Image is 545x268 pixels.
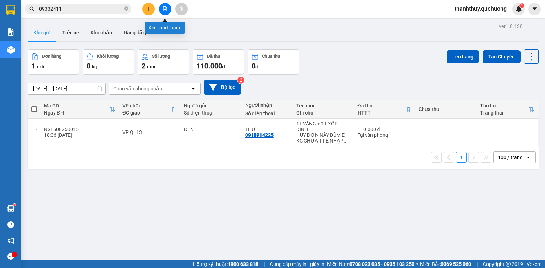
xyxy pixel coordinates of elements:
span: Miền Bắc [420,260,471,268]
strong: 0369 525 060 [441,261,471,267]
div: THƯ [245,127,289,132]
div: VP nhận [122,103,171,108]
th: Toggle SortBy [119,100,180,119]
div: HỦY ĐƠN NÀY DÙM E KC CHƯA TT E NHẬP LỘN [296,132,351,144]
sup: 2 [237,77,244,84]
button: Kho gửi [28,24,56,41]
span: 2 [142,62,145,70]
div: 110.000 đ [358,127,412,132]
div: Chưa thu [262,54,280,59]
button: Chưa thu0đ [248,49,299,75]
span: search [29,6,34,11]
button: Khối lượng0kg [83,49,134,75]
div: Thu hộ [480,103,529,108]
button: Lên hàng [447,50,479,63]
div: ver 1.8.138 [499,22,523,30]
button: Bộ lọc [204,80,241,95]
button: Trên xe [56,24,85,41]
span: aim [179,6,184,11]
div: 1T VÀNG + 1T XỐP DÍNH [296,121,351,132]
span: 110.000 [197,62,222,70]
span: Miền Nam [327,260,414,268]
div: Số điện thoại [184,110,238,116]
img: solution-icon [7,28,15,36]
span: Cung cấp máy in - giấy in: [270,260,325,268]
span: đ [222,64,225,69]
div: Đơn hàng [42,54,61,59]
span: 1 [32,62,35,70]
th: Toggle SortBy [40,100,119,119]
span: plus [146,6,151,11]
th: Toggle SortBy [477,100,538,119]
div: Đã thu [358,103,406,108]
span: ⚪️ [416,263,418,266]
div: Mã GD [44,103,110,108]
button: Đã thu110.000đ [193,49,244,75]
div: Đã thu [207,54,220,59]
div: ĐC giao [122,110,171,116]
span: caret-down [532,6,538,12]
span: copyright [506,262,511,267]
span: 1 [521,3,523,8]
span: message [7,253,14,260]
th: Toggle SortBy [354,100,415,119]
button: plus [142,3,155,15]
button: file-add [159,3,171,15]
img: logo-vxr [6,5,15,15]
div: Ngày ĐH [44,110,110,116]
button: Tạo Chuyến [483,50,521,63]
input: Tìm tên, số ĐT hoặc mã đơn [39,5,123,13]
svg: open [525,155,531,160]
div: 100 / trang [498,154,523,161]
sup: 1 [13,204,16,206]
span: đơn [37,64,46,69]
div: NS1508250015 [44,127,115,132]
svg: open [191,86,196,91]
span: 0 [87,62,90,70]
div: 18:36 [DATE] [44,132,115,138]
div: Người nhận [245,102,289,108]
div: 0918914225 [245,132,274,138]
span: close-circle [124,6,128,12]
div: Trạng thái [480,110,529,116]
div: Xem phơi hàng [145,22,185,34]
button: Số lượng2món [138,49,189,75]
img: warehouse-icon [7,205,15,212]
div: Chưa thu [419,106,473,112]
button: 1 [456,152,467,163]
strong: 0708 023 035 - 0935 103 250 [349,261,414,267]
strong: 1900 633 818 [228,261,258,267]
div: HTTT [358,110,406,116]
span: ... [343,138,348,144]
span: | [264,260,265,268]
button: aim [175,3,188,15]
span: đ [255,64,258,69]
span: question-circle [7,221,14,228]
sup: 1 [519,3,524,8]
span: close-circle [124,6,128,11]
div: VP QL13 [122,129,177,135]
div: Khối lượng [97,54,119,59]
div: Tại văn phòng [358,132,412,138]
img: icon-new-feature [516,6,522,12]
div: Số điện thoại [245,111,289,116]
div: Ghi chú [296,110,351,116]
button: Đơn hàng1đơn [28,49,79,75]
span: món [147,64,157,69]
div: ĐEN [184,127,238,132]
span: 0 [252,62,255,70]
span: Hỗ trợ kỹ thuật: [193,260,258,268]
span: notification [7,237,14,244]
div: Người gửi [184,103,238,108]
button: caret-down [528,3,541,15]
span: thanhthuy.quehuong [449,4,512,13]
button: Kho nhận [85,24,118,41]
input: Select a date range. [28,83,105,94]
img: warehouse-icon [7,46,15,54]
span: file-add [163,6,167,11]
span: kg [92,64,97,69]
button: Hàng đã giao [118,24,159,41]
div: Tên món [296,103,351,108]
div: Chọn văn phòng nhận [113,85,162,92]
span: | [477,260,478,268]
